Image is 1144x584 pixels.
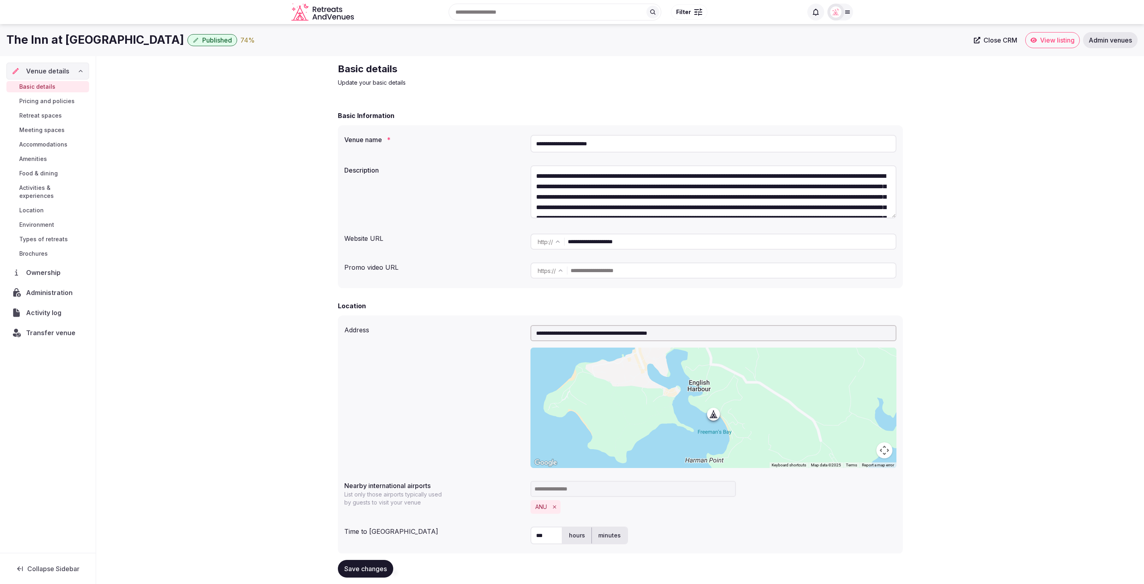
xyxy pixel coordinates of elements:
span: Food & dining [19,169,58,177]
span: Published [202,36,232,44]
button: Collapse Sidebar [6,560,89,578]
a: Pricing and policies [6,96,89,107]
span: Ownership [26,268,64,277]
button: 74% [240,35,255,45]
a: Brochures [6,248,89,259]
span: Activities & experiences [19,184,86,200]
a: Meeting spaces [6,124,89,136]
div: 74 % [240,35,255,45]
span: Basic details [19,83,55,91]
button: Save changes [338,560,393,578]
a: Admin venues [1083,32,1138,48]
img: miaceralde [830,6,841,18]
a: Administration [6,284,89,301]
button: Published [187,34,237,46]
a: Amenities [6,153,89,165]
a: Retreat spaces [6,110,89,121]
span: Location [19,206,44,214]
span: Types of retreats [19,235,68,243]
a: Basic details [6,81,89,92]
span: Venue details [26,66,69,76]
span: Transfer venue [26,328,75,338]
span: Accommodations [19,140,67,149]
a: Activities & experiences [6,182,89,201]
span: Amenities [19,155,47,163]
a: Types of retreats [6,234,89,245]
span: Close CRM [983,36,1017,44]
a: Visit the homepage [291,3,356,21]
svg: Retreats and Venues company logo [291,3,356,21]
span: Activity log [26,308,65,317]
span: Save changes [344,565,387,573]
h1: The Inn at [GEOGRAPHIC_DATA] [6,32,184,48]
span: View listing [1040,36,1075,44]
span: Retreat spaces [19,112,62,120]
span: Administration [26,288,76,297]
span: Meeting spaces [19,126,65,134]
button: Transfer venue [6,324,89,341]
a: Close CRM [969,32,1022,48]
span: Pricing and policies [19,97,75,105]
span: Admin venues [1089,36,1132,44]
span: Environment [19,221,54,229]
span: Collapse Sidebar [27,565,79,573]
a: View listing [1025,32,1080,48]
button: Filter [671,4,707,20]
span: Filter [676,8,691,16]
span: Brochures [19,250,48,258]
a: Accommodations [6,139,89,150]
a: Food & dining [6,168,89,179]
a: Location [6,205,89,216]
a: Ownership [6,264,89,281]
a: Environment [6,219,89,230]
a: Activity log [6,304,89,321]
